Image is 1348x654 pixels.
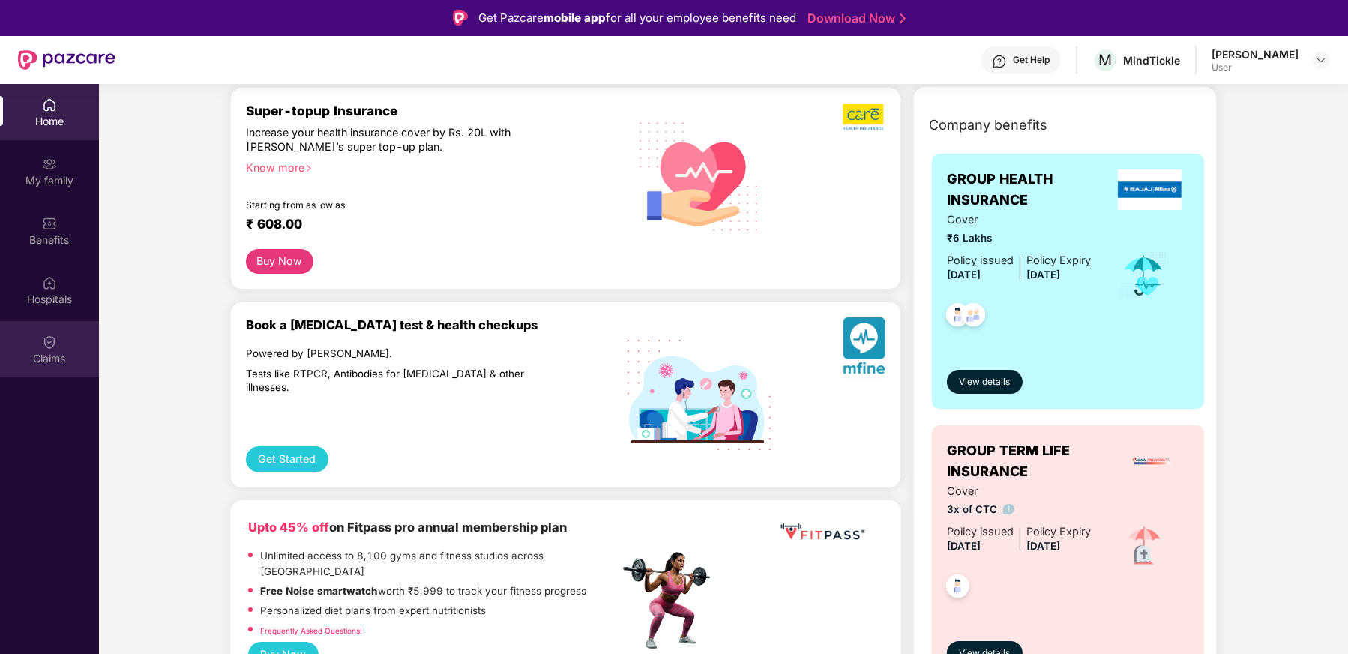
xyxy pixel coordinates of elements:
[304,164,313,172] span: right
[960,375,1011,389] span: View details
[900,10,906,26] img: Stroke
[947,370,1023,394] button: View details
[843,103,885,131] img: b5dec4f62d2307b9de63beb79f102df3.png
[42,97,57,112] img: svg+xml;base64,PHN2ZyBpZD0iSG9tZSIgeG1sbnM9Imh0dHA6Ly93d3cudzMub3JnLzIwMDAvc3ZnIiB3aWR0aD0iMjAiIG...
[955,298,992,335] img: svg+xml;base64,PHN2ZyB4bWxucz0iaHR0cDovL3d3dy53My5vcmcvMjAwMC9zdmciIHdpZHRoPSI0OC45NDMiIGhlaWdodD...
[843,317,885,379] img: svg+xml;base64,PHN2ZyB4bWxucz0iaHR0cDovL3d3dy53My5vcmcvMjAwMC9zdmciIHhtbG5zOnhsaW5rPSJodHRwOi8vd3...
[246,317,619,332] div: Book a [MEDICAL_DATA] test & health checkups
[1026,540,1060,552] span: [DATE]
[947,230,1091,246] span: ₹6 Lakhs
[246,367,554,394] div: Tests like RTPCR, Antibodies for [MEDICAL_DATA] & other illnesses.
[947,483,1091,500] span: Cover
[246,199,556,210] div: Starting from as low as
[478,9,796,27] div: Get Pazcare for all your employee benefits need
[246,103,619,118] div: Super-topup Insurance
[1026,268,1060,280] span: [DATE]
[248,520,329,535] b: Upto 45% off
[1118,520,1170,573] img: icon
[1131,441,1172,481] img: insurerLogo
[1003,504,1014,515] img: info
[1026,252,1091,269] div: Policy Expiry
[260,585,378,597] strong: Free Noise smartwatch
[807,10,901,26] a: Download Now
[947,523,1014,541] div: Policy issued
[1099,51,1113,69] span: M
[992,54,1007,69] img: svg+xml;base64,PHN2ZyBpZD0iSGVscC0zMngzMiIgeG1sbnM9Imh0dHA6Ly93d3cudzMub3JnLzIwMDAvc3ZnIiB3aWR0aD...
[628,340,771,450] img: svg+xml;base64,PHN2ZyB4bWxucz0iaHR0cDovL3d3dy53My5vcmcvMjAwMC9zdmciIHdpZHRoPSIxOTIiIGhlaWdodD0iMT...
[947,268,981,280] span: [DATE]
[42,275,57,290] img: svg+xml;base64,PHN2ZyBpZD0iSG9zcGl0YWxzIiB4bWxucz0iaHR0cDovL3d3dy53My5vcmcvMjAwMC9zdmciIHdpZHRoPS...
[947,252,1014,269] div: Policy issued
[42,216,57,231] img: svg+xml;base64,PHN2ZyBpZD0iQmVuZWZpdHMiIHhtbG5zPSJodHRwOi8vd3d3LnczLm9yZy8yMDAwL3N2ZyIgd2lkdGg9Ij...
[248,520,567,535] b: on Fitpass pro annual membership plan
[947,169,1110,211] span: GROUP HEALTH INSURANCE
[939,570,976,607] img: svg+xml;base64,PHN2ZyB4bWxucz0iaHR0cDovL3d3dy53My5vcmcvMjAwMC9zdmciIHdpZHRoPSI0OC45NDMiIGhlaWdodD...
[42,157,57,172] img: svg+xml;base64,PHN2ZyB3aWR0aD0iMjAiIGhlaWdodD0iMjAiIHZpZXdCb3g9IjAgMCAyMCAyMCIgZmlsbD0ibm9uZSIgeG...
[246,216,604,234] div: ₹ 608.00
[246,347,554,361] div: Powered by [PERSON_NAME].
[246,249,313,274] button: Buy Now
[1212,61,1299,73] div: User
[1123,53,1180,67] div: MindTickle
[619,548,723,653] img: fpp.png
[1315,54,1327,66] img: svg+xml;base64,PHN2ZyBpZD0iRHJvcGRvd24tMzJ4MzIiIHhtbG5zPSJodHRwOi8vd3d3LnczLm9yZy8yMDAwL3N2ZyIgd2...
[544,10,606,25] strong: mobile app
[1212,47,1299,61] div: [PERSON_NAME]
[1119,250,1168,300] img: icon
[1013,54,1050,66] div: Get Help
[929,115,1047,136] span: Company benefits
[18,50,115,70] img: New Pazcare Logo
[628,103,771,248] img: svg+xml;base64,PHN2ZyB4bWxucz0iaHR0cDovL3d3dy53My5vcmcvMjAwMC9zdmciIHhtbG5zOnhsaW5rPSJodHRwOi8vd3...
[777,518,867,546] img: fppp.png
[42,334,57,349] img: svg+xml;base64,PHN2ZyBpZD0iQ2xhaW0iIHhtbG5zPSJodHRwOi8vd3d3LnczLm9yZy8yMDAwL3N2ZyIgd2lkdGg9IjIwIi...
[939,298,976,335] img: svg+xml;base64,PHN2ZyB4bWxucz0iaHR0cDovL3d3dy53My5vcmcvMjAwMC9zdmciIHdpZHRoPSI0OC45NDMiIGhlaWdodD...
[246,446,328,472] button: Get Started
[947,540,981,552] span: [DATE]
[947,211,1091,229] span: Cover
[246,160,610,171] div: Know more
[1026,523,1091,541] div: Policy Expiry
[260,603,486,619] p: Personalized diet plans from expert nutritionists
[1118,169,1182,210] img: insurerLogo
[947,440,1115,483] span: GROUP TERM LIFE INSURANCE
[260,626,362,635] a: Frequently Asked Questions!
[947,502,1091,517] span: 3x of CTC
[260,548,619,580] p: Unlimited access to 8,100 gyms and fitness studios across [GEOGRAPHIC_DATA]
[453,10,468,25] img: Logo
[260,583,586,599] p: worth ₹5,999 to track your fitness progress
[246,125,554,154] div: Increase your health insurance cover by Rs. 20L with [PERSON_NAME]’s super top-up plan.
